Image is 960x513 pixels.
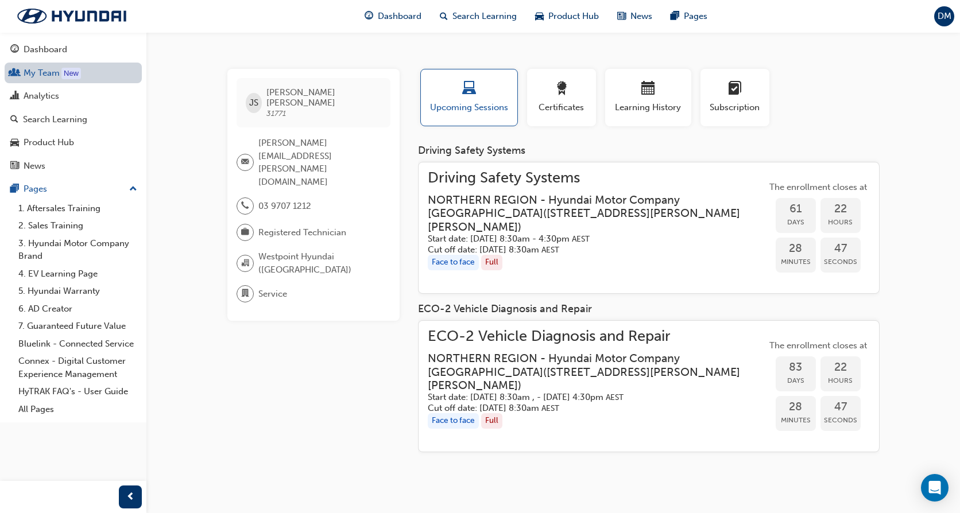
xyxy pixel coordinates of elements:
span: calendar-icon [641,81,655,97]
a: 6. AD Creator [14,300,142,318]
span: Seconds [820,255,861,269]
span: Days [776,216,816,229]
span: organisation-icon [241,256,249,271]
span: Westpoint Hyundai ([GEOGRAPHIC_DATA]) [258,250,381,276]
a: 5. Hyundai Warranty [14,282,142,300]
span: 22 [820,203,861,216]
a: 1. Aftersales Training [14,200,142,217]
button: Pages [5,178,142,200]
span: Subscription [709,101,761,114]
span: Product Hub [548,10,599,23]
a: Product Hub [5,132,142,153]
span: Service [258,287,287,301]
span: car-icon [535,9,544,24]
h3: NORTHERN REGION - Hyundai Motor Company [GEOGRAPHIC_DATA] ( [STREET_ADDRESS][PERSON_NAME][PERSON_... [428,352,748,392]
a: search-iconSearch Learning [431,5,526,28]
span: learningplan-icon [728,81,742,97]
div: Pages [24,182,47,196]
span: Minutes [776,414,816,427]
span: laptop-icon [462,81,476,97]
a: car-iconProduct Hub [526,5,608,28]
span: Learning History [614,101,683,114]
a: Search Learning [5,109,142,130]
span: email-icon [241,155,249,170]
div: Search Learning [23,113,87,126]
a: pages-iconPages [661,5,717,28]
span: pages-icon [10,184,19,195]
div: Analytics [24,90,59,103]
span: 47 [820,401,861,414]
div: Full [481,255,502,270]
span: chart-icon [10,91,19,102]
h5: Cut off date: [DATE] 8:30am [428,403,748,414]
span: DM [938,10,951,23]
span: Certificates [536,101,587,114]
img: Trak [6,4,138,28]
span: news-icon [10,161,19,172]
button: Learning History [605,69,691,126]
span: guage-icon [10,45,19,55]
div: Driving Safety Systems [418,145,880,157]
button: DashboardMy TeamAnalyticsSearch LearningProduct HubNews [5,37,142,178]
span: 28 [776,242,816,255]
a: Dashboard [5,39,142,60]
span: [PERSON_NAME] [PERSON_NAME] [266,87,381,108]
a: guage-iconDashboard [355,5,431,28]
button: Upcoming Sessions [420,69,518,126]
span: ECO-2 Vehicle Diagnosis and Repair [428,330,767,343]
a: news-iconNews [608,5,661,28]
span: Driving Safety Systems [428,172,767,185]
div: Face to face [428,413,479,429]
div: Dashboard [24,43,67,56]
span: prev-icon [126,490,135,504]
span: Registered Technician [258,226,346,239]
a: Connex - Digital Customer Experience Management [14,352,142,383]
span: people-icon [10,68,19,79]
span: 03 9707 1212 [258,200,311,213]
h3: NORTHERN REGION - Hyundai Motor Company [GEOGRAPHIC_DATA] ( [STREET_ADDRESS][PERSON_NAME][PERSON_... [428,193,748,234]
span: Days [776,374,816,387]
a: All Pages [14,401,142,418]
span: The enrollment closes at [767,339,870,352]
button: Subscription [700,69,769,126]
span: 22 [820,361,861,374]
span: The enrollment closes at [767,181,870,194]
h5: Start date: [DATE] 8:30am , - [DATE] 4:30pm [428,392,748,403]
a: My Team [5,63,142,84]
span: JS [249,96,258,110]
span: news-icon [617,9,626,24]
span: Australian Eastern Standard Time AEST [541,403,559,413]
a: Driving Safety SystemsNORTHERN REGION - Hyundai Motor Company [GEOGRAPHIC_DATA]([STREET_ADDRESS][... [428,172,870,285]
span: Australian Eastern Standard Time AEST [541,245,559,255]
span: Seconds [820,414,861,427]
div: Face to face [428,255,479,270]
span: award-icon [555,81,568,97]
span: car-icon [10,138,19,148]
div: Full [481,413,502,429]
span: up-icon [129,182,137,197]
span: 28 [776,401,816,414]
span: Hours [820,216,861,229]
a: News [5,156,142,177]
div: Tooltip anchor [61,68,81,79]
a: ECO-2 Vehicle Diagnosis and RepairNORTHERN REGION - Hyundai Motor Company [GEOGRAPHIC_DATA]([STRE... [428,330,870,443]
span: department-icon [241,286,249,301]
span: Upcoming Sessions [429,101,509,114]
a: HyTRAK FAQ's - User Guide [14,383,142,401]
div: Product Hub [24,136,74,149]
a: Bluelink - Connected Service [14,335,142,353]
span: pages-icon [671,9,679,24]
span: guage-icon [365,9,373,24]
a: Analytics [5,85,142,107]
span: Search Learning [452,10,517,23]
span: 83 [776,361,816,374]
span: search-icon [10,115,18,125]
a: 3. Hyundai Motor Company Brand [14,235,142,265]
span: briefcase-icon [241,225,249,240]
span: News [630,10,652,23]
span: Hours [820,374,861,387]
div: ECO-2 Vehicle Diagnosis and Repair [418,303,880,316]
span: search-icon [440,9,448,24]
